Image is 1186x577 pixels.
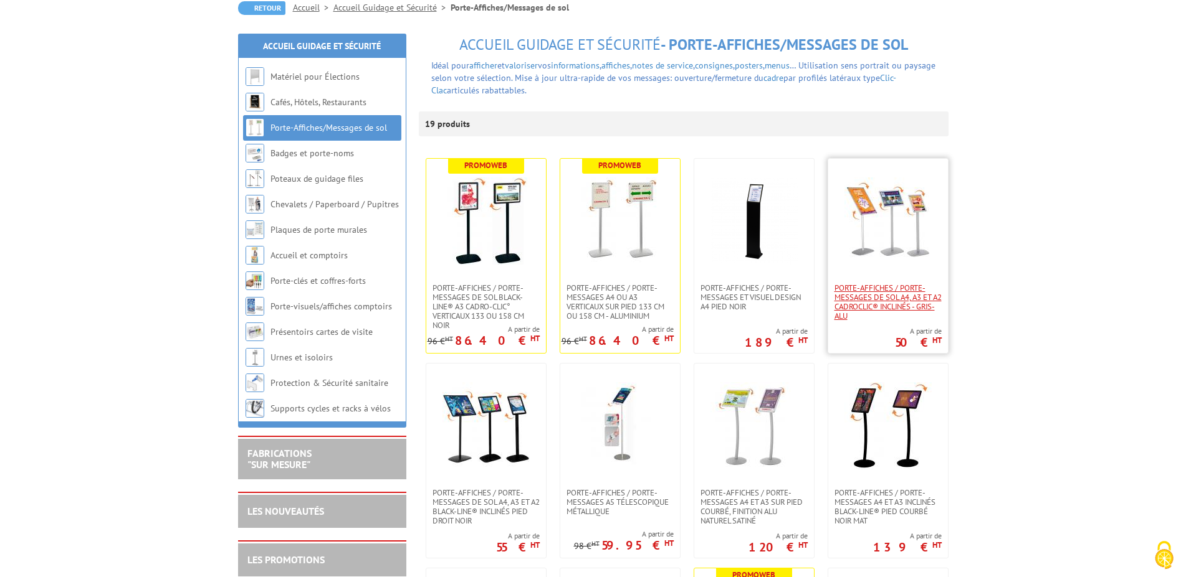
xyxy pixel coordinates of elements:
[246,144,264,162] img: Badges et porte-noms
[530,333,540,344] sup: HT
[598,160,641,171] b: Promoweb
[745,326,808,336] span: A partir de
[560,488,680,516] a: Porte-affiches / Porte-messages A5 télescopique métallique
[333,2,451,13] a: Accueil Guidage et Sécurité
[246,118,264,137] img: Porte-Affiches/Messages de sol
[451,1,569,14] li: Porte-Affiches/Messages de sol
[873,531,942,541] span: A partir de
[664,538,674,548] sup: HT
[246,297,264,316] img: Porte-visuels/affiches comptoirs
[828,488,948,525] a: Porte-affiches / Porte-messages A4 et A3 inclinés Black-Line® pied courbé noir mat
[574,542,600,551] p: 98 €
[246,195,264,213] img: Chevalets / Paperboard / Pupitres
[798,335,808,345] sup: HT
[735,60,763,71] a: posters
[835,283,942,321] span: Porte-affiches / Porte-messages de sol A4, A3 et A2 CadroClic® inclinés - Gris-alu
[496,531,540,541] span: A partir de
[270,199,399,210] a: Chevalets / Paperboard / Pupitres
[426,283,546,330] a: Porte-affiches / Porte-messages de sol Black-Line® A3 Cadro-Clic° Verticaux 133 ou 158 cm noir
[246,322,264,341] img: Présentoirs cartes de visite
[765,60,790,71] a: menus
[579,334,587,343] sup: HT
[246,169,264,188] img: Poteaux de guidage files
[873,543,942,551] p: 139 €
[469,60,497,71] a: afficher
[431,60,935,96] span: et vos , , , , , … Utilisation sens portrait ou paysage selon votre sélection. Mise à jour ultra-...
[562,337,587,346] p: 96 €
[567,488,674,516] span: Porte-affiches / Porte-messages A5 télescopique métallique
[246,271,264,290] img: Porte-clés et coffres-forts
[246,348,264,367] img: Urnes et isoloirs
[895,326,942,336] span: A partir de
[694,283,814,311] a: Porte-affiches / Porte-messages et Visuel Design A4 pied noir
[601,60,630,71] a: affiches
[419,37,949,53] h1: - Porte-Affiches/Messages de sol
[694,488,814,525] a: Porte-affiches / Porte-messages A4 et A3 sur pied courbé, finition alu naturel satiné
[270,71,360,82] a: Matériel pour Élections
[270,122,387,133] a: Porte-Affiches/Messages de sol
[270,352,333,363] a: Urnes et isoloirs
[496,543,540,551] p: 55 €
[701,283,808,311] span: Porte-affiches / Porte-messages et Visuel Design A4 pied noir
[247,553,325,566] a: LES PROMOTIONS
[701,488,808,525] span: Porte-affiches / Porte-messages A4 et A3 sur pied courbé, finition alu naturel satiné
[932,335,942,345] sup: HT
[270,148,354,159] a: Badges et porte-noms
[431,72,896,96] a: Clic-Clac
[270,224,367,235] a: Plaques de porte murales
[695,60,733,71] a: consignes
[442,382,530,469] img: Porte-affiches / Porte-messages de sol A4, A3 et A2 Black-Line® inclinés Pied Droit Noir
[567,283,674,321] span: Porte-affiches / Porte-messages A4 ou A3 Verticaux sur pied 133 cm ou 158 cm - Aluminium
[270,403,391,414] a: Supports cycles et racks à vélos
[530,540,540,550] sup: HT
[246,399,264,418] img: Supports cycles et racks à vélos
[562,324,674,334] span: A partir de
[632,60,693,71] a: notes de service
[664,333,674,344] sup: HT
[576,382,664,469] img: Porte-affiches / Porte-messages A5 télescopique métallique
[601,542,674,549] p: 59.95 €
[932,540,942,550] sup: HT
[748,543,808,551] p: 120 €
[459,35,661,54] span: Accueil Guidage et Sécurité
[246,220,264,239] img: Plaques de porte murales
[293,2,333,13] a: Accueil
[246,373,264,392] img: Protection & Sécurité sanitaire
[560,283,680,321] a: Porte-affiches / Porte-messages A4 ou A3 Verticaux sur pied 133 cm ou 158 cm - Aluminium
[1142,535,1186,577] button: Cookies (fenêtre modale)
[431,60,469,71] font: Idéal pour
[270,377,388,388] a: Protection & Sécurité sanitaire
[238,1,285,15] a: Retour
[551,60,600,71] a: informations
[270,173,363,184] a: Poteaux de guidage files
[425,111,472,136] p: 19 produits
[247,505,324,517] a: LES NOUVEAUTÉS
[247,447,312,471] a: FABRICATIONS"Sur Mesure"
[589,337,674,344] p: 86.40 €
[844,177,932,265] img: Porte-affiches / Porte-messages de sol A4, A3 et A2 CadroClic® inclinés - Gris-alu
[246,67,264,86] img: Matériel pour Élections
[763,72,783,83] a: cadre
[428,337,453,346] p: 96 €
[246,93,264,111] img: Cafés, Hôtels, Restaurants
[445,334,453,343] sup: HT
[270,275,366,286] a: Porte-clés et coffres-forts
[895,339,942,346] p: 50 €
[1149,540,1180,571] img: Cookies (fenêtre modale)
[270,96,366,108] a: Cafés, Hôtels, Restaurants
[710,177,798,265] img: Porte-affiches / Porte-messages et Visuel Design A4 pied noir
[464,160,507,171] b: Promoweb
[576,177,664,265] img: Porte-affiches / Porte-messages A4 ou A3 Verticaux sur pied 133 cm ou 158 cm - Aluminium
[433,488,540,525] span: Porte-affiches / Porte-messages de sol A4, A3 et A2 Black-Line® inclinés Pied Droit Noir
[828,283,948,321] a: Porte-affiches / Porte-messages de sol A4, A3 et A2 CadroClic® inclinés - Gris-alu
[428,324,540,334] span: A partir de
[433,283,540,330] span: Porte-affiches / Porte-messages de sol Black-Line® A3 Cadro-Clic° Verticaux 133 ou 158 cm noir
[455,337,540,344] p: 86.40 €
[270,326,373,337] a: Présentoirs cartes de visite
[270,250,348,261] a: Accueil et comptoirs
[798,540,808,550] sup: HT
[505,60,538,71] a: valoriser
[246,246,264,265] img: Accueil et comptoirs
[835,488,942,525] span: Porte-affiches / Porte-messages A4 et A3 inclinés Black-Line® pied courbé noir mat
[574,529,674,539] span: A partir de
